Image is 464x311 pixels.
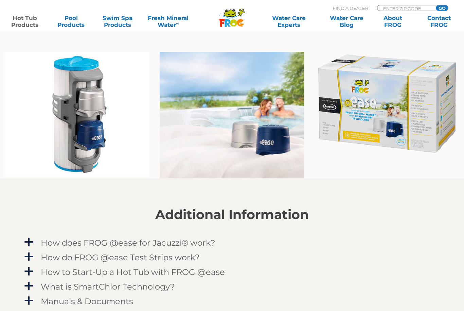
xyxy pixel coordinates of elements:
p: Find A Dealer [333,5,368,11]
h4: How do FROG @ease Test Strips work? [41,253,200,262]
a: Water CareBlog [328,15,364,28]
h4: What is SmartChlor Technology? [41,282,175,292]
a: Hot TubProducts [7,15,43,28]
span: a [24,238,34,248]
input: Zip Code Form [382,5,428,11]
input: GO [436,5,448,11]
a: a How does FROG @ease for Jacuzzi® work? [23,237,441,249]
a: Fresh MineralWater∞ [146,15,191,28]
span: a [24,281,34,292]
a: Swim SpaProducts [100,15,136,28]
h4: How to Start-Up a Hot Tub with FROG @ease [41,268,225,277]
a: a How do FROG @ease Test Strips work? [23,251,441,264]
a: a What is SmartChlor Technology? [23,281,441,293]
span: a [24,267,34,277]
span: a [24,252,34,262]
h4: How does FROG @ease for Jacuzzi® work? [41,239,215,248]
img: for jacuzzi [160,52,304,179]
a: a Manuals & Documents [23,295,441,308]
img: @Ease_Jacuzzi_FaceLeft [315,52,459,155]
a: a How to Start-Up a Hot Tub with FROG @ease [23,266,441,279]
span: a [24,296,34,306]
sup: ∞ [176,21,179,26]
a: PoolProducts [53,15,89,28]
h4: Manuals & Documents [41,297,133,306]
a: Water CareExperts [260,15,318,28]
a: AboutFROG [375,15,411,28]
a: ContactFROG [421,15,457,28]
img: 12 [5,52,149,177]
h2: Additional Information [23,208,441,223]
